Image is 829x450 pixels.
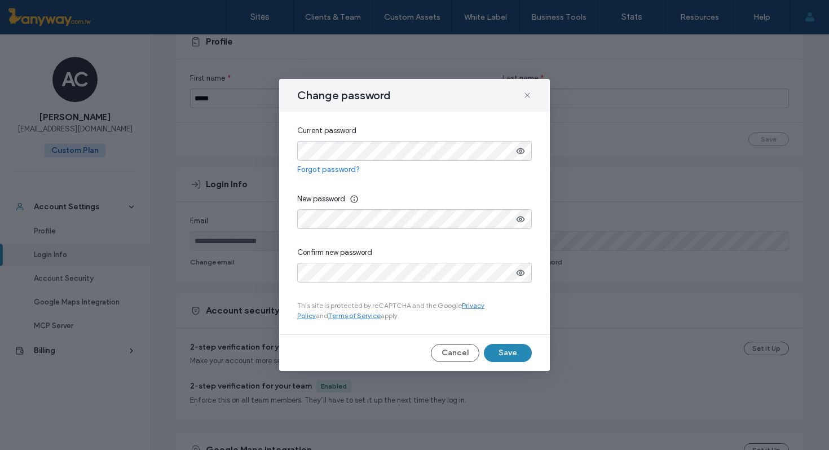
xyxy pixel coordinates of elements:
span: Change password [297,88,391,103]
a: Terms of Service [328,311,381,320]
span: 幫助 [29,7,46,18]
button: Cancel [431,344,479,362]
span: This site is protected by reCAPTCHA and the Google and apply. [297,301,532,321]
span: Confirm new password [297,247,372,258]
a: Forgot password? [297,164,532,175]
span: Current password [297,125,356,136]
button: Save [484,344,532,362]
span: New password [297,193,345,205]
